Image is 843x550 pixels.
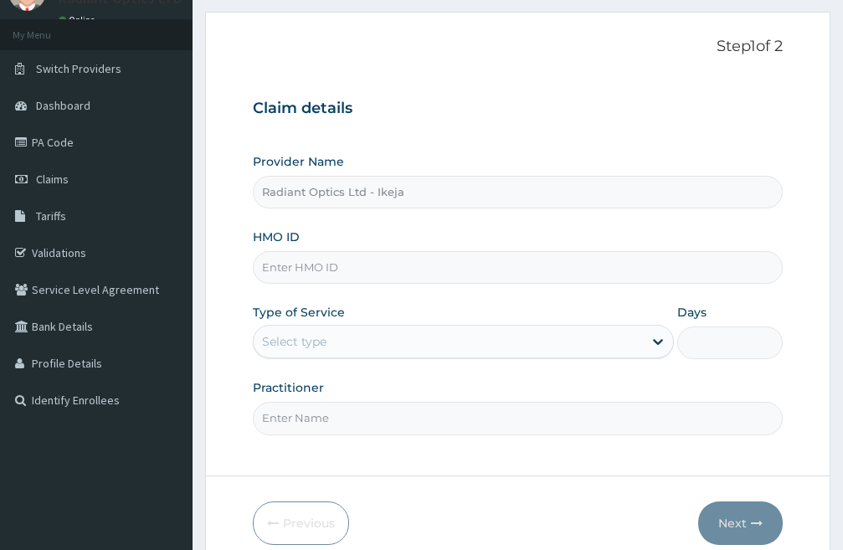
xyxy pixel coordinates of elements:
[262,333,326,350] div: Select type
[253,229,300,245] label: HMO ID
[677,304,707,321] label: Days
[36,61,121,76] span: Switch Providers
[698,501,783,545] button: Next
[253,501,349,545] button: Previous
[253,251,783,284] input: Enter HMO ID
[253,402,783,434] input: Enter Name
[253,100,783,118] h3: Claim details
[253,38,783,56] p: Step 1 of 2
[253,379,324,396] label: Practitioner
[36,98,90,113] span: Dashboard
[36,172,69,187] span: Claims
[253,153,344,170] label: Provider Name
[36,208,66,224] span: Tariffs
[253,304,345,321] label: Type of Service
[59,14,99,26] a: Online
